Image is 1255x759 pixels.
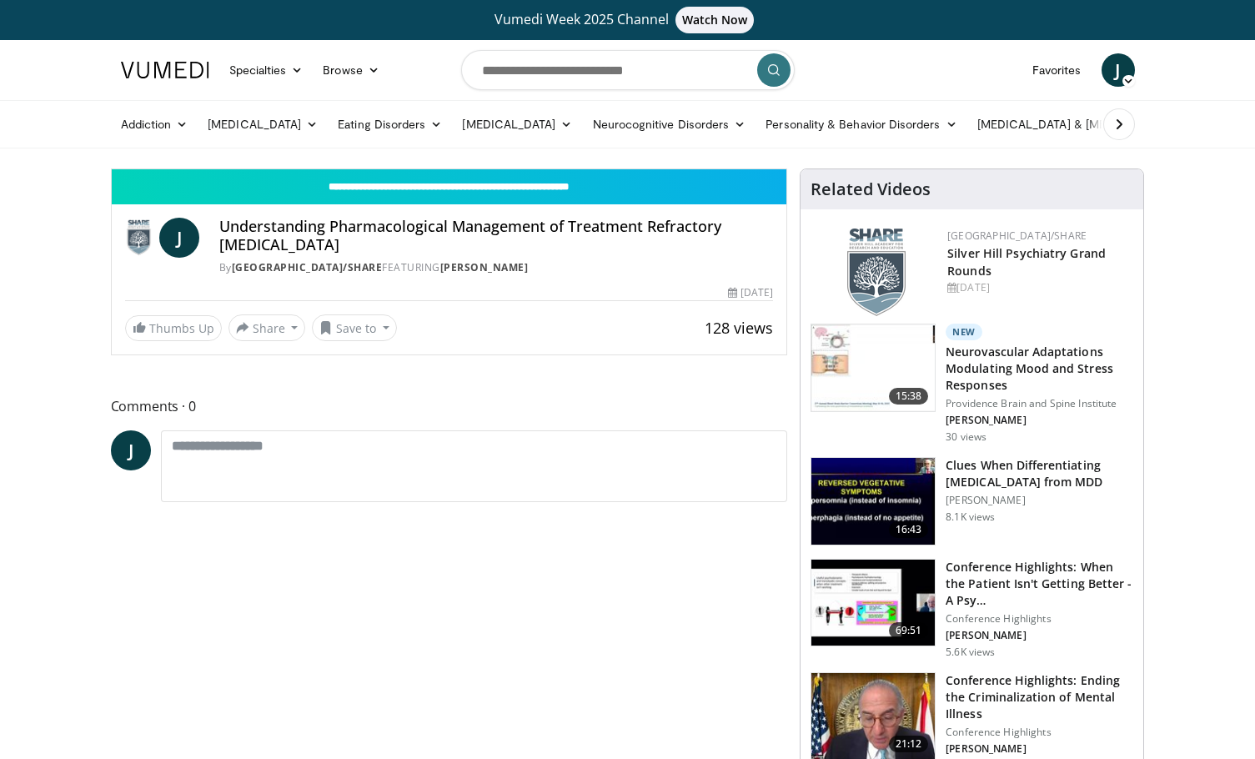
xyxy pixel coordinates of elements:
[811,560,935,646] img: 4362ec9e-0993-4580-bfd4-8e18d57e1d49.150x105_q85_crop-smart_upscale.jpg
[452,108,582,141] a: [MEDICAL_DATA]
[811,324,935,411] img: 4562edde-ec7e-4758-8328-0659f7ef333d.150x105_q85_crop-smart_upscale.jpg
[232,260,383,274] a: [GEOGRAPHIC_DATA]/SHARE
[1102,53,1135,87] a: J
[889,622,929,639] span: 69:51
[946,457,1133,490] h3: Clues When Differentiating [MEDICAL_DATA] from MDD
[946,726,1133,739] p: Conference Highlights
[312,314,397,341] button: Save to
[946,672,1133,722] h3: Conference Highlights: Ending the Criminalization of Mental Illness
[946,344,1133,394] h3: Neurovascular Adaptations Modulating Mood and Stress Responses
[440,260,529,274] a: [PERSON_NAME]
[811,458,935,545] img: a6520382-d332-4ed3-9891-ee688fa49237.150x105_q85_crop-smart_upscale.jpg
[461,50,795,90] input: Search topics, interventions
[946,646,995,659] p: 5.6K views
[946,742,1133,756] p: [PERSON_NAME]
[121,62,209,78] img: VuMedi Logo
[946,397,1133,410] p: Providence Brain and Spine Institute
[889,736,929,752] span: 21:12
[313,53,389,87] a: Browse
[847,229,906,316] img: f8aaeb6d-318f-4fcf-bd1d-54ce21f29e87.png.150x105_q85_autocrop_double_scale_upscale_version-0.2.png
[811,324,1133,444] a: 15:38 New Neurovascular Adaptations Modulating Mood and Stress Responses Providence Brain and Spi...
[889,388,929,405] span: 15:38
[219,260,774,275] div: By FEATURING
[125,315,222,341] a: Thumbs Up
[946,629,1133,642] p: [PERSON_NAME]
[219,53,314,87] a: Specialties
[111,395,788,417] span: Comments 0
[756,108,966,141] a: Personality & Behavior Disorders
[675,7,755,33] span: Watch Now
[947,245,1106,279] a: Silver Hill Psychiatry Grand Rounds
[123,7,1132,33] a: Vumedi Week 2025 ChannelWatch Now
[947,229,1087,243] a: [GEOGRAPHIC_DATA]/SHARE
[946,559,1133,609] h3: Conference Highlights: When the Patient Isn't Getting Better - A Psy…
[946,612,1133,626] p: Conference Highlights
[946,324,982,340] p: New
[328,108,452,141] a: Eating Disorders
[946,510,995,524] p: 8.1K views
[125,218,153,258] img: Silver Hill Hospital/SHARE
[889,521,929,538] span: 16:43
[198,108,328,141] a: [MEDICAL_DATA]
[946,494,1133,507] p: [PERSON_NAME]
[111,108,198,141] a: Addiction
[811,457,1133,545] a: 16:43 Clues When Differentiating [MEDICAL_DATA] from MDD [PERSON_NAME] 8.1K views
[111,430,151,470] a: J
[728,285,773,300] div: [DATE]
[946,414,1133,427] p: [PERSON_NAME]
[967,108,1206,141] a: [MEDICAL_DATA] & [MEDICAL_DATA]
[1022,53,1092,87] a: Favorites
[947,280,1130,295] div: [DATE]
[159,218,199,258] a: J
[219,218,774,254] h4: Understanding Pharmacological Management of Treatment Refractory [MEDICAL_DATA]
[811,559,1133,659] a: 69:51 Conference Highlights: When the Patient Isn't Getting Better - A Psy… Conference Highlights...
[583,108,756,141] a: Neurocognitive Disorders
[228,314,306,341] button: Share
[946,430,986,444] p: 30 views
[811,179,931,199] h4: Related Videos
[705,318,773,338] span: 128 views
